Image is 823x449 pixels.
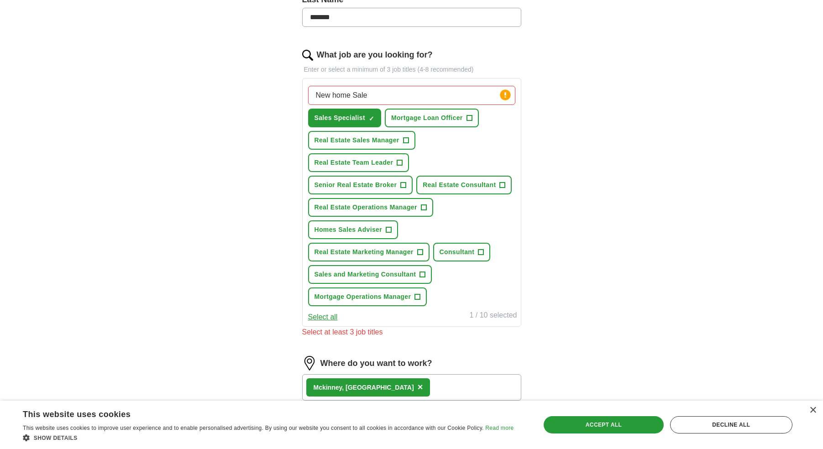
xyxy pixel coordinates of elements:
div: Accept all [544,416,663,433]
span: Homes Sales Adviser [315,225,383,235]
label: What job are you looking for? [317,49,433,61]
p: Enter or select a minimum of 3 job titles (4-8 recommended) [302,65,521,74]
span: Real Estate Team Leader [315,158,393,167]
span: Mortgage Loan Officer [391,113,463,123]
button: Mortgage Loan Officer [385,109,479,127]
span: Sales Specialist [315,113,365,123]
div: Close [809,407,816,414]
button: Senior Real Estate Broker [308,176,413,194]
span: Consultant [440,247,475,257]
img: search.png [302,50,313,61]
span: Real Estate Consultant [423,180,496,190]
span: Mortgage Operations Manager [315,292,411,302]
button: × [418,381,423,394]
span: × [418,382,423,392]
span: Show details [34,435,78,441]
div: This website uses cookies [23,406,491,420]
button: Real Estate Operations Manager [308,198,433,217]
span: ✓ [369,115,374,122]
button: Select all [308,312,338,323]
button: Consultant [433,243,491,261]
label: Where do you want to work? [320,357,432,370]
button: Real Estate Team Leader [308,153,409,172]
button: Sales Specialist✓ [308,109,381,127]
div: 1 / 10 selected [469,310,517,323]
span: Real Estate Operations Manager [315,203,417,212]
button: Sales and Marketing Consultant [308,265,432,284]
div: Select at least 3 job titles [302,327,521,338]
span: Real Estate Marketing Manager [315,247,414,257]
img: location.png [302,356,317,371]
span: Sales and Marketing Consultant [315,270,416,279]
a: Read more, opens a new window [485,425,514,431]
div: Decline all [670,416,792,433]
button: Real Estate Sales Manager [308,131,415,150]
strong: Mck [314,384,326,391]
div: Show details [23,433,514,442]
span: This website uses cookies to improve user experience and to enable personalised advertising. By u... [23,425,484,431]
button: Mortgage Operations Manager [308,287,427,306]
input: Type a job title and press enter [308,86,515,105]
button: Real Estate Consultant [416,176,512,194]
button: Real Estate Marketing Manager [308,243,430,261]
span: Senior Real Estate Broker [315,180,397,190]
button: Homes Sales Adviser [308,220,398,239]
span: Real Estate Sales Manager [315,136,399,145]
div: inney, [GEOGRAPHIC_DATA] [314,383,414,392]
